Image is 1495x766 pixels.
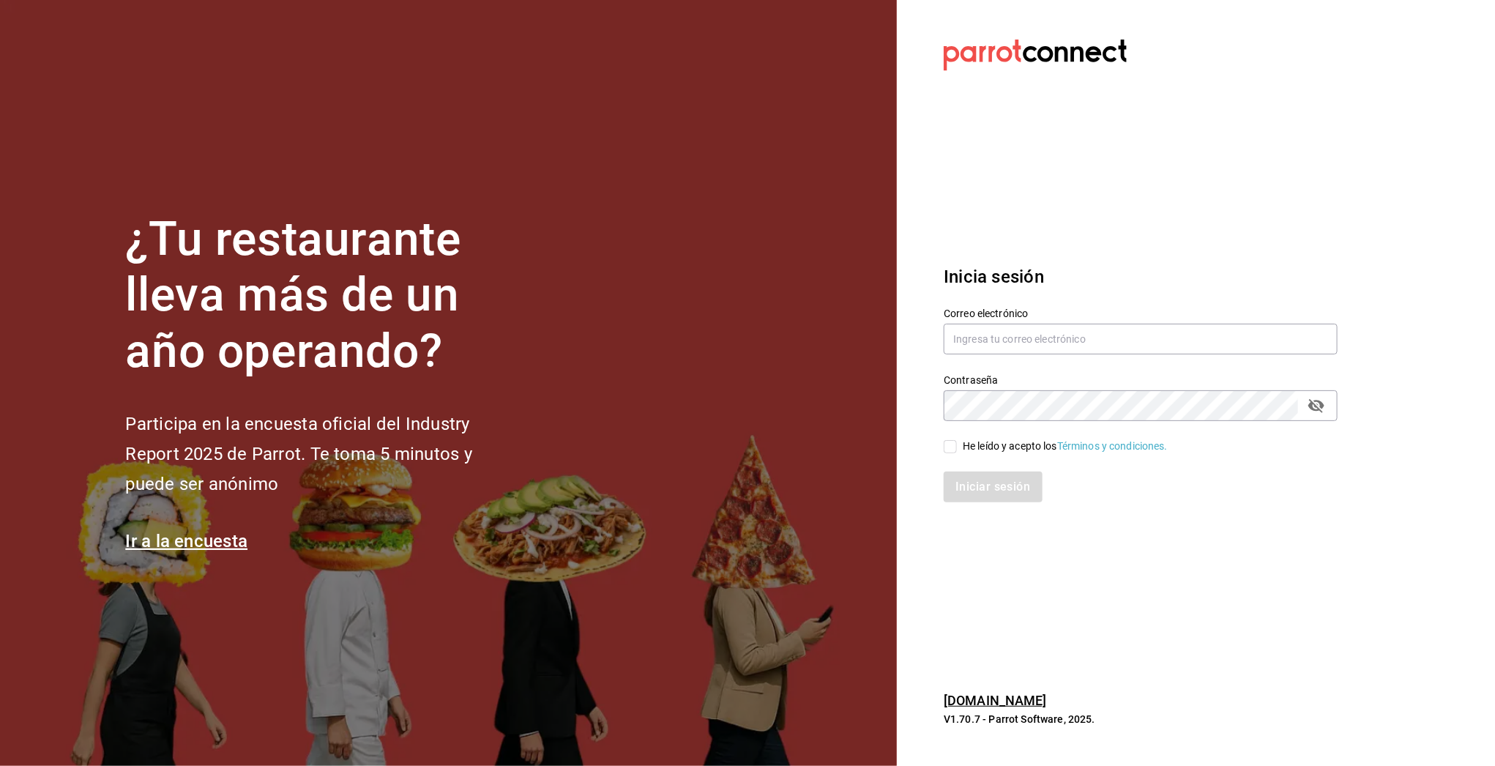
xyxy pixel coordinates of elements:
[944,264,1338,290] h3: Inicia sesión
[944,712,1338,726] p: V1.70.7 - Parrot Software, 2025.
[126,409,521,499] h2: Participa en la encuesta oficial del Industry Report 2025 de Parrot. Te toma 5 minutos y puede se...
[944,375,1338,385] label: Contraseña
[963,439,1168,454] div: He leído y acepto los
[1304,393,1329,418] button: passwordField
[944,693,1047,708] a: [DOMAIN_NAME]
[944,324,1338,354] input: Ingresa tu correo electrónico
[126,531,248,551] a: Ir a la encuesta
[1057,440,1168,452] a: Términos y condiciones.
[944,308,1338,319] label: Correo electrónico
[126,212,521,380] h1: ¿Tu restaurante lleva más de un año operando?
